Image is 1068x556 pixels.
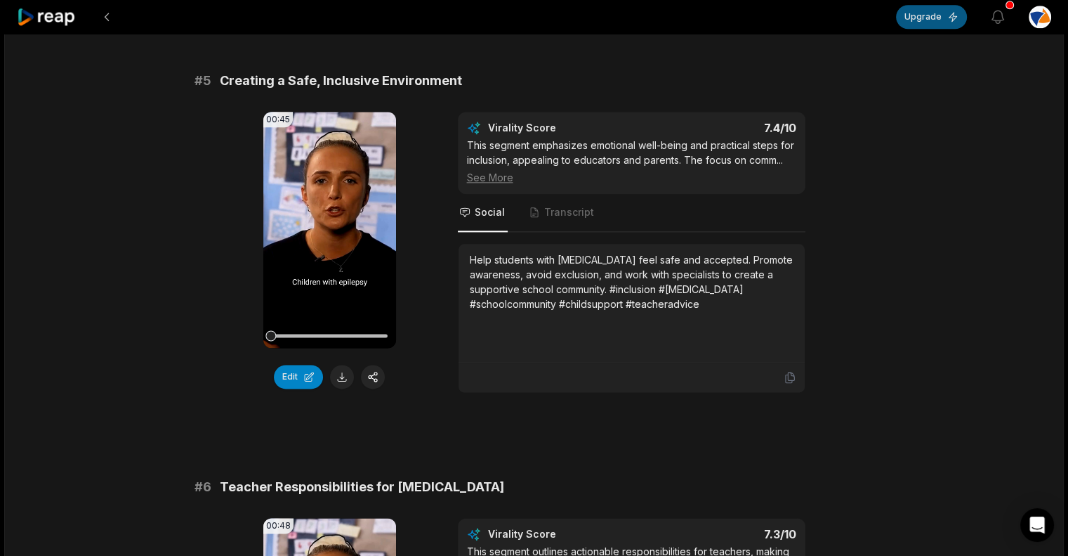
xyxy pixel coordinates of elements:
[467,138,796,185] div: This segment emphasizes emotional well-being and practical steps for inclusion, appealing to educ...
[645,121,796,135] div: 7.4 /10
[220,477,504,497] span: Teacher Responsibilities for [MEDICAL_DATA]
[220,71,462,91] span: Creating a Safe, Inclusive Environment
[274,365,323,389] button: Edit
[195,477,211,497] span: # 6
[475,205,505,219] span: Social
[263,112,396,348] video: Your browser does not support mp4 format.
[195,71,211,91] span: # 5
[488,121,639,135] div: Virality Score
[645,527,796,541] div: 7.3 /10
[896,5,967,29] button: Upgrade
[488,527,639,541] div: Virality Score
[467,170,796,185] div: See More
[458,194,805,232] nav: Tabs
[1020,508,1054,542] div: Open Intercom Messenger
[544,205,594,219] span: Transcript
[470,252,793,311] div: Help students with [MEDICAL_DATA] feel safe and accepted. Promote awareness, avoid exclusion, and...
